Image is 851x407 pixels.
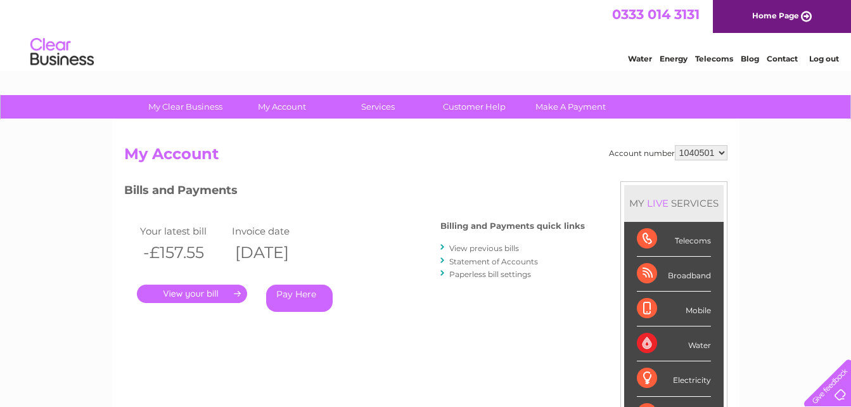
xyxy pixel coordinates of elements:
h3: Bills and Payments [124,181,585,203]
a: Pay Here [266,285,333,312]
div: Mobile [637,292,711,326]
a: Make A Payment [518,95,623,119]
a: Customer Help [422,95,527,119]
div: Clear Business is a trading name of Verastar Limited (registered in [GEOGRAPHIC_DATA] No. 3667643... [127,7,726,61]
div: MY SERVICES [624,185,724,221]
a: My Clear Business [133,95,238,119]
a: Services [326,95,430,119]
div: Account number [609,145,727,160]
a: Paperless bill settings [449,269,531,279]
div: Electricity [637,361,711,396]
a: 0333 014 3131 [612,6,700,22]
td: Your latest bill [137,223,229,240]
th: -£157.55 [137,240,229,266]
div: LIVE [644,197,671,209]
a: Blog [741,54,759,63]
a: Log out [809,54,839,63]
a: My Account [229,95,334,119]
div: Telecoms [637,222,711,257]
h2: My Account [124,145,727,169]
a: Contact [767,54,798,63]
div: Water [637,326,711,361]
a: Telecoms [695,54,733,63]
h4: Billing and Payments quick links [440,221,585,231]
a: Energy [660,54,688,63]
a: Statement of Accounts [449,257,538,266]
a: Water [628,54,652,63]
a: View previous bills [449,243,519,253]
img: logo.png [30,33,94,72]
th: [DATE] [229,240,321,266]
td: Invoice date [229,223,321,240]
div: Broadband [637,257,711,292]
a: . [137,285,247,303]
